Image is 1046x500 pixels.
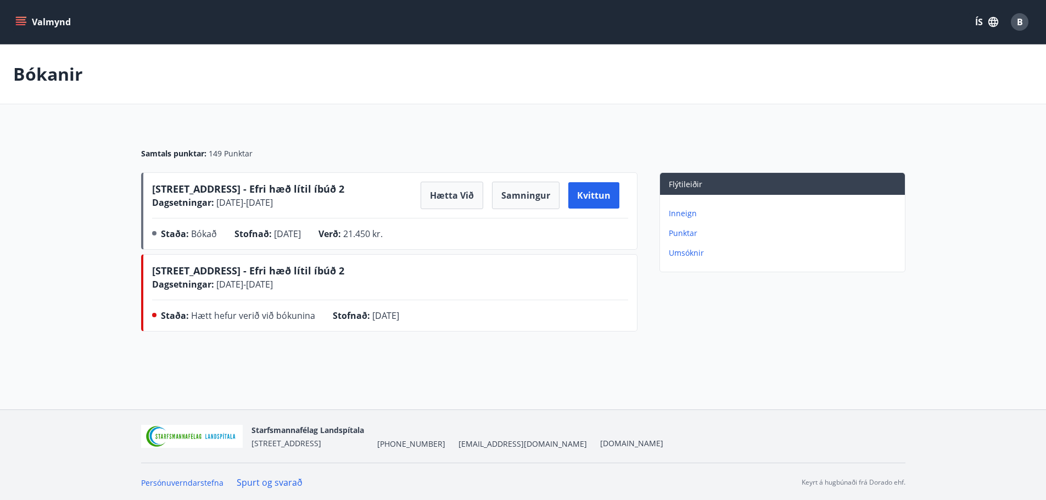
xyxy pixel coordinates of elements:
span: [STREET_ADDRESS] - Efri hæð lítil íbúð 2 [152,264,344,277]
span: [STREET_ADDRESS] - Efri hæð lítil íbúð 2 [152,182,344,195]
span: Hætt hefur verið við bókunina [191,310,315,322]
button: ÍS [969,12,1004,32]
span: Staða : [161,310,189,322]
span: Stofnað : [333,310,370,322]
button: B [1006,9,1033,35]
span: B [1017,16,1023,28]
img: 55zIgFoyM5pksCsVQ4sUOj1FUrQvjI8pi0QwpkWm.png [141,425,243,448]
span: Stofnað : [234,228,272,240]
p: Bókanir [13,62,83,86]
button: Samningur [492,182,560,209]
span: 21.450 kr. [343,228,383,240]
p: Umsóknir [669,248,900,259]
span: Starfsmannafélag Landspítala [251,425,364,435]
span: [DATE] [372,310,399,322]
span: 149 Punktar [209,148,253,159]
button: menu [13,12,75,32]
span: [DATE] - [DATE] [214,196,273,209]
span: [DATE] [274,228,301,240]
span: Samtals punktar : [141,148,206,159]
span: Verð : [318,228,341,240]
span: [STREET_ADDRESS] [251,438,321,448]
span: [PHONE_NUMBER] [377,439,445,450]
span: Flýtileiðir [669,179,702,189]
span: Staða : [161,228,189,240]
span: Dagsetningar : [152,278,214,290]
p: Punktar [669,228,900,239]
button: Kvittun [568,182,619,209]
span: Dagsetningar : [152,196,214,209]
p: Keyrt á hugbúnaði frá Dorado ehf. [802,477,905,487]
a: [DOMAIN_NAME] [600,438,663,448]
span: [EMAIL_ADDRESS][DOMAIN_NAME] [458,439,587,450]
a: Spurt og svarað [237,476,303,488]
p: Inneign [669,208,900,219]
button: Hætta við [421,182,483,209]
span: [DATE] - [DATE] [214,278,273,290]
span: Bókað [191,228,217,240]
a: Persónuverndarstefna [141,477,223,488]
